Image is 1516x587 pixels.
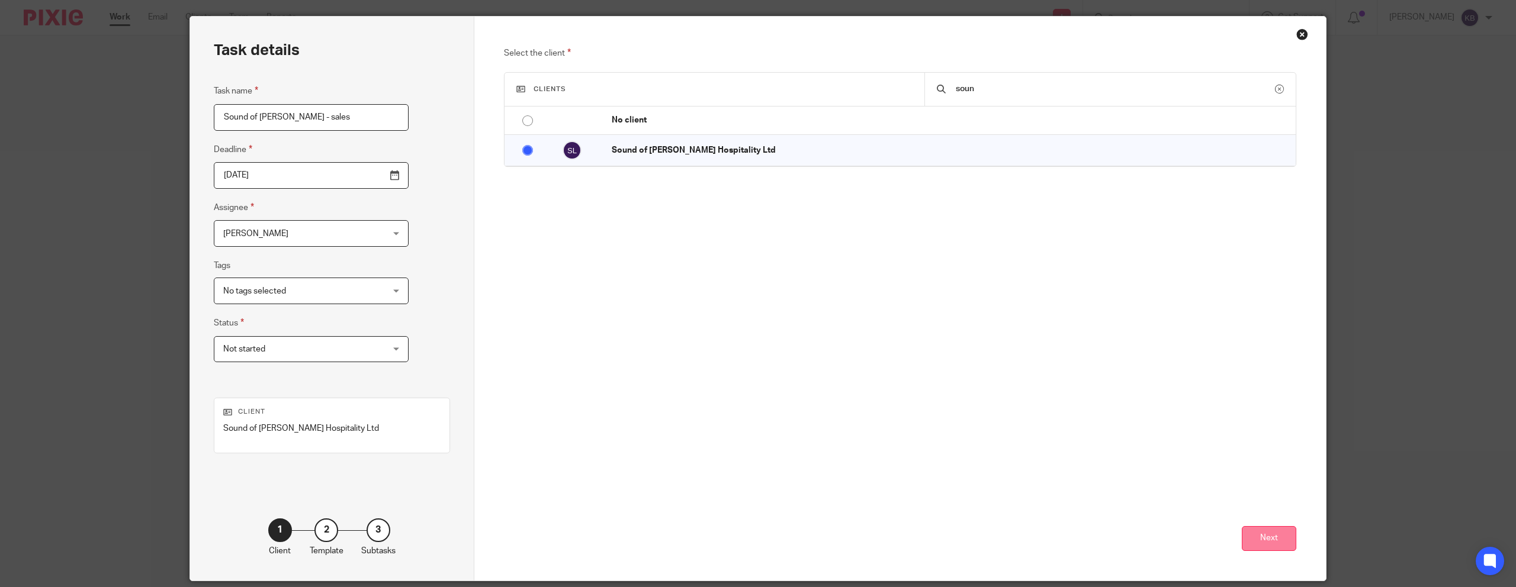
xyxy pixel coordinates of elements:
[214,84,258,98] label: Task name
[310,545,343,557] p: Template
[223,407,441,417] p: Client
[1242,526,1296,551] button: Next
[268,518,292,542] div: 1
[214,201,254,214] label: Assignee
[223,230,288,238] span: [PERSON_NAME]
[223,287,286,295] span: No tags selected
[563,141,582,160] img: svg%3E
[1296,28,1308,40] div: Close this dialog window
[612,144,1290,156] p: Sound of [PERSON_NAME] Hospitality Ltd
[504,46,1297,60] p: Select the client
[214,40,300,60] h2: Task details
[214,104,409,131] input: Task name
[955,82,1275,95] input: Search...
[367,518,390,542] div: 3
[214,316,244,330] label: Status
[314,518,338,542] div: 2
[214,162,409,189] input: Use the arrow keys to pick a date
[612,114,1290,126] p: No client
[534,86,566,92] span: Clients
[214,143,252,156] label: Deadline
[361,545,396,557] p: Subtasks
[214,260,230,272] label: Tags
[223,422,441,434] p: Sound of [PERSON_NAME] Hospitality Ltd
[269,545,291,557] p: Client
[223,345,265,353] span: Not started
